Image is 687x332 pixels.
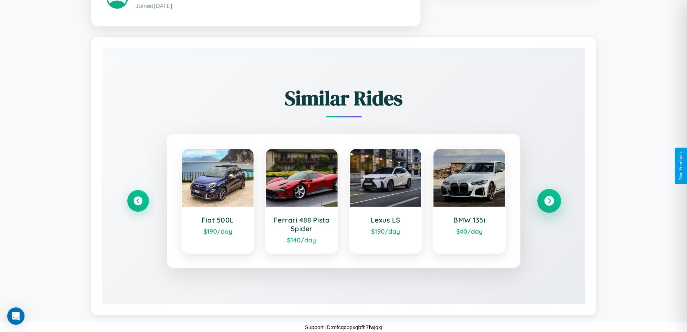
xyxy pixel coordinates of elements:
div: Open Intercom Messenger [7,307,25,325]
div: $ 190 /day [189,227,247,235]
div: $ 190 /day [357,227,414,235]
p: Support ID: mfcqcbpxqbfh7fwjqxj [305,322,382,332]
div: $ 140 /day [273,236,330,244]
h3: Ferrari 488 Pista Spider [273,216,330,233]
a: Ferrari 488 Pista Spider$140/day [265,148,338,254]
a: BMW 135i$40/day [433,148,506,254]
h3: Lexus LS [357,216,414,224]
h2: Similar Rides [127,84,560,112]
div: Give Feedback [678,151,683,181]
a: Fiat 500L$190/day [181,148,255,254]
h3: BMW 135i [441,216,498,224]
div: $ 40 /day [441,227,498,235]
a: Lexus LS$190/day [349,148,422,254]
p: Joined [DATE] [135,1,405,11]
h3: Fiat 500L [189,216,247,224]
